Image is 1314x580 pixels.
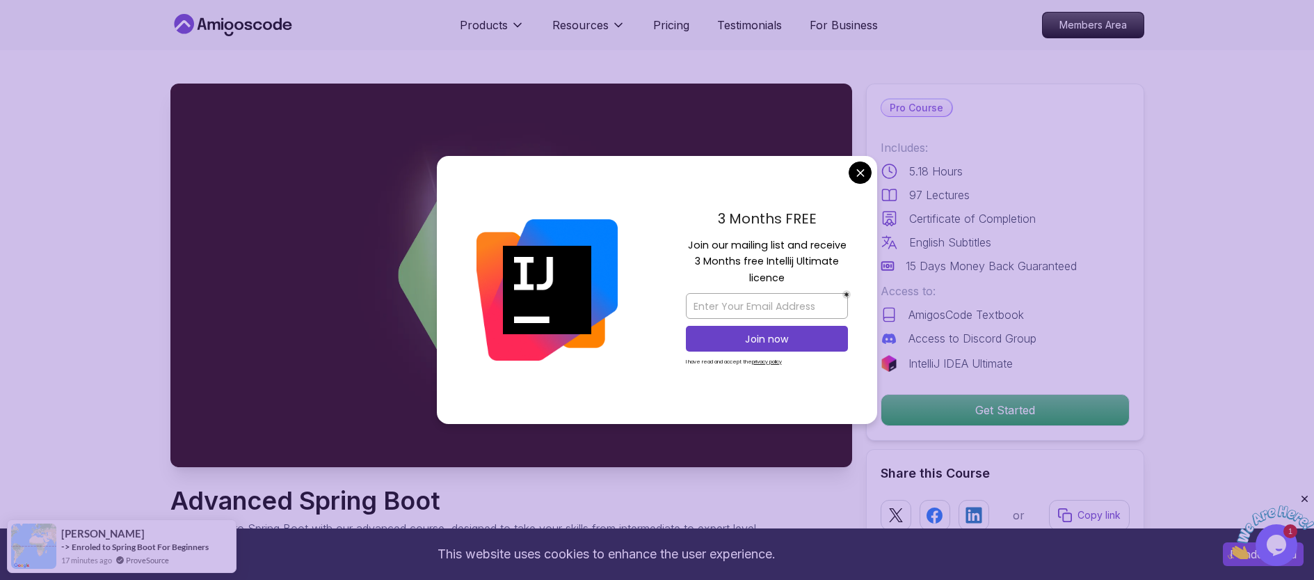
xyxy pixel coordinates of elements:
[909,163,963,180] p: 5.18 Hours
[909,210,1036,227] p: Certificate of Completion
[908,306,1024,323] p: AmigosCode Textbook
[881,394,1130,426] button: Get Started
[881,100,952,116] p: Pro Course
[460,17,508,33] p: Products
[1228,493,1314,559] iframe: chat widget
[1077,508,1121,522] p: Copy link
[61,528,145,540] span: [PERSON_NAME]
[552,17,625,45] button: Resources
[1049,500,1130,531] button: Copy link
[908,330,1036,347] p: Access to Discord Group
[170,84,852,467] img: advanced-spring-boot_thumbnail
[1042,12,1144,38] a: Members Area
[11,524,56,569] img: provesource social proof notification image
[170,487,759,515] h1: Advanced Spring Boot
[881,395,1129,425] p: Get Started
[552,17,609,33] p: Resources
[881,464,1130,483] h2: Share this Course
[810,17,878,33] a: For Business
[909,187,970,203] p: 97 Lectures
[1013,507,1025,524] p: or
[1043,13,1144,38] p: Members Area
[10,539,1202,570] div: This website uses cookies to enhance the user experience.
[881,355,897,372] img: jetbrains logo
[126,554,169,566] a: ProveSource
[460,17,524,45] button: Products
[61,554,112,566] span: 17 minutes ago
[909,234,991,251] p: English Subtitles
[653,17,689,33] a: Pricing
[72,542,209,552] a: Enroled to Spring Boot For Beginners
[906,258,1077,274] p: 15 Days Money Back Guaranteed
[908,355,1013,372] p: IntelliJ IDEA Ultimate
[1223,542,1304,566] button: Accept cookies
[61,541,70,552] span: ->
[717,17,782,33] a: Testimonials
[881,139,1130,156] p: Includes:
[170,520,759,537] p: Dive deep into Spring Boot with our advanced course, designed to take your skills from intermedia...
[881,283,1130,299] p: Access to:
